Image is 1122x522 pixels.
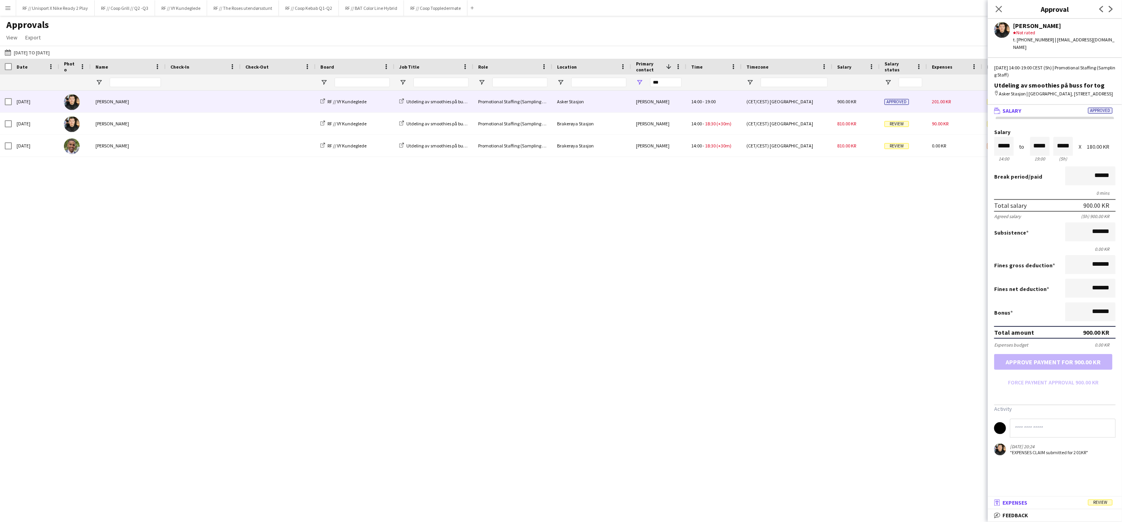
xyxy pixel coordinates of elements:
span: Salary status [885,61,913,73]
span: Name [95,64,108,70]
div: Asker Stasjon [552,91,631,112]
input: Primary contact Filter Input [650,78,682,87]
div: [PERSON_NAME] [631,135,686,157]
span: Break period [994,173,1028,180]
div: 0.00 KR [1095,342,1116,348]
button: [DATE] to [DATE] [3,48,51,57]
mat-expansion-panel-header: ExpensesReview [988,497,1122,509]
button: Open Filter Menu [399,79,406,86]
img: Ayub Shire [64,138,80,154]
input: Role Filter Input [492,78,548,87]
label: Subsistence [994,229,1028,236]
span: Review [1088,500,1113,505]
a: RF // VY Kundeglede [320,143,367,149]
button: RF // BAT Color Line Hybrid [339,0,404,16]
span: Pending [987,143,1012,149]
span: 810.00 KR [837,121,856,127]
div: 14:00 [994,156,1014,162]
button: Open Filter Menu [746,79,754,86]
span: Role [478,64,488,70]
input: Salary status Filter Input [899,78,922,87]
div: [PERSON_NAME] [631,91,686,112]
div: 19:00 [1030,156,1050,162]
div: [PERSON_NAME] [91,135,166,157]
div: (CET/CEST) [GEOGRAPHIC_DATA] [742,91,832,112]
span: Approved [885,99,909,105]
button: RF // Coop Kebab Q1-Q2 [279,0,339,16]
span: 201.00 KR [932,99,951,104]
div: to [1019,144,1025,150]
span: Date [17,64,28,70]
div: Total salary [994,201,1027,209]
button: Open Filter Menu [478,79,485,86]
div: Utdeling av smoothies på buss for tog [994,82,1116,89]
label: Bonus [994,309,1013,316]
label: Fines gross deduction [994,262,1055,269]
span: Salary [837,64,851,70]
mat-expansion-panel-header: Feedback [988,509,1122,521]
div: 0.00 KR [994,246,1116,252]
button: RF // VY Kundeglede [155,0,207,16]
span: Time [691,64,703,70]
div: Total amount [994,328,1034,336]
button: RF // Unisport X Nike Ready 2 Play [16,0,95,16]
button: Open Filter Menu [557,79,564,86]
div: [PERSON_NAME] [91,113,166,134]
span: Utdeling av smoothies på buss for tog [406,121,480,127]
span: Utdeling av smoothies på buss for tog [406,99,480,104]
span: Expenses [932,64,952,70]
span: Export [25,34,41,41]
div: Not rated [1013,29,1116,36]
span: Check-In [170,64,189,70]
img: Ishak Kayabasi [64,94,80,110]
button: Open Filter Menu [95,79,103,86]
input: Location Filter Input [571,78,626,87]
div: [PERSON_NAME] [1013,22,1116,29]
div: SalaryApproved [988,117,1122,466]
div: 5h [1053,156,1073,162]
div: 0 mins [994,190,1116,196]
span: Feedback [1002,512,1028,519]
button: RF // The Roses utendørsstunt [207,0,279,16]
div: 180.00 KR [1087,144,1116,150]
span: Review [987,99,1012,105]
span: Board [320,64,334,70]
button: RF // Coop Toppledermøte [404,0,467,16]
label: Salary [994,129,1116,135]
div: Brakerøya Stasjon [552,135,631,157]
span: Approved [1088,108,1113,114]
input: Name Filter Input [110,78,161,87]
h3: Activity [994,405,1116,412]
a: Export [22,32,44,43]
button: Open Filter Menu [320,79,327,86]
input: Job Title Filter Input [413,78,469,87]
div: Asker Stasjon | [GEOGRAPHIC_DATA], [STREET_ADDRESS] [994,90,1116,97]
div: X [1079,144,1081,150]
span: (+30m) [716,143,731,149]
div: [PERSON_NAME] [91,91,166,112]
span: Check-Out [245,64,269,70]
span: Review [885,121,909,127]
span: Location [557,64,577,70]
span: Expenses status [987,64,1023,70]
span: View [6,34,17,41]
a: Utdeling av smoothies på buss for tog [399,121,480,127]
span: 14:00 [691,143,702,149]
div: [DATE] [12,91,59,112]
app-user-avatar: Ishak Kayabasi [994,444,1006,455]
span: (+30m) [716,121,731,127]
span: - [703,99,704,104]
span: Timezone [746,64,769,70]
span: 0.00 KR [932,143,946,149]
button: RF // Coop Grill // Q2 -Q3 [95,0,155,16]
span: 90.00 KR [932,121,948,127]
div: [PERSON_NAME] [631,113,686,134]
span: 14:00 [691,99,702,104]
span: Review [987,121,1012,127]
span: - [703,121,704,127]
a: RF // VY Kundeglede [320,99,367,104]
button: Open Filter Menu [885,79,892,86]
div: [DATE] [12,113,59,134]
div: Promotional Staffing (Sampling Staff) [473,91,552,112]
span: Photo [64,61,77,73]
